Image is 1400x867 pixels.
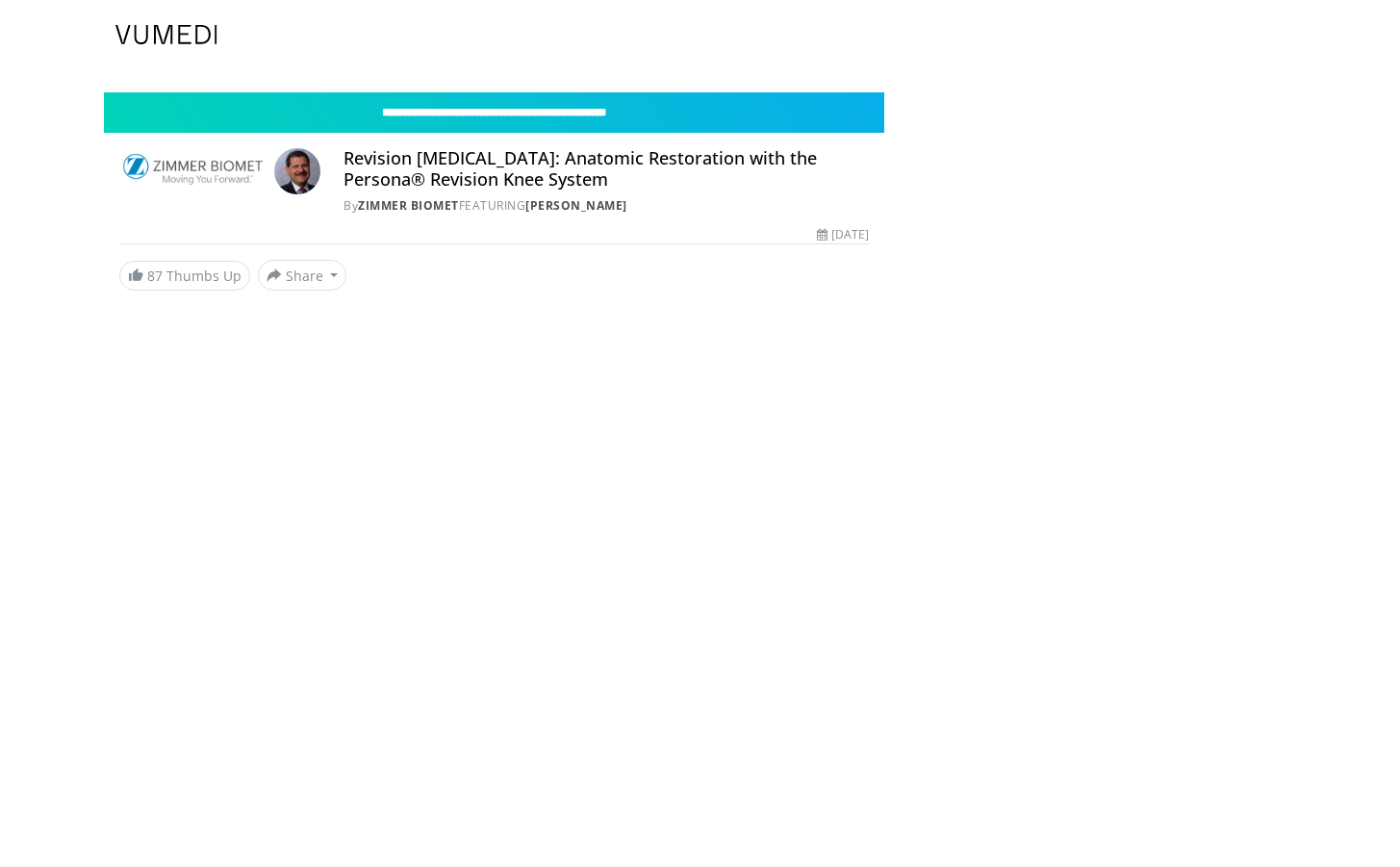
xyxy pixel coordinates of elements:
div: [DATE] [817,226,869,243]
img: VuMedi Logo [115,25,217,44]
a: 87 Thumbs Up [119,261,250,291]
img: Avatar [274,148,320,194]
h4: Revision [MEDICAL_DATA]: Anatomic Restoration with the Persona® Revision Knee System [344,148,869,190]
img: Zimmer Biomet [119,148,267,194]
a: [PERSON_NAME] [525,197,627,214]
a: Zimmer Biomet [358,197,459,214]
div: By FEATURING [344,197,869,215]
button: Share [258,260,347,291]
span: 87 [147,267,163,285]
